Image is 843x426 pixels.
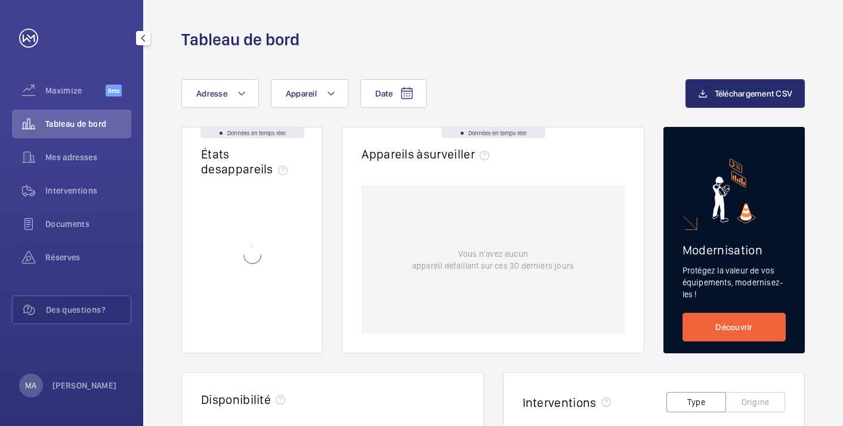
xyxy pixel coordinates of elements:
img: marketing-card.svg [712,158,756,223]
span: Réserves [45,251,131,263]
div: Données en temps réel [441,128,545,138]
button: Origine [725,392,785,412]
p: Protégez la valeur de vos équipements, modernisez-les ! [683,265,786,300]
span: surveiller [424,147,494,161]
span: Date [375,89,393,98]
h1: Tableau de bord [181,29,299,51]
h2: Modernisation [683,242,786,257]
span: Téléchargement CSV [715,89,793,98]
h2: Disponibilité [201,392,271,407]
span: Mes adresses [45,151,131,163]
span: appareils [221,161,292,176]
p: [PERSON_NAME] [53,380,117,391]
span: Interventions [45,185,131,197]
button: Téléchargement CSV [685,79,805,108]
button: Appareil [271,79,348,108]
span: Documents [45,218,131,230]
button: Date [360,79,427,108]
button: Type [666,392,726,412]
h2: Interventions [523,395,597,410]
div: Données en temps réel [200,128,304,138]
span: Adresse [196,89,227,98]
h2: Appareils à [362,147,494,161]
span: Des questions? [46,304,131,316]
a: Découvrir [683,313,786,341]
button: Adresse [181,79,259,108]
p: MA [25,380,36,391]
span: Maximize [45,85,106,97]
span: Appareil [286,89,317,98]
span: Beta [106,85,122,97]
h2: États des [201,147,292,176]
p: Vous n'avez aucun appareil défaillant sur ces 30 derniers jours [412,248,574,272]
span: Tableau de bord [45,118,131,130]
